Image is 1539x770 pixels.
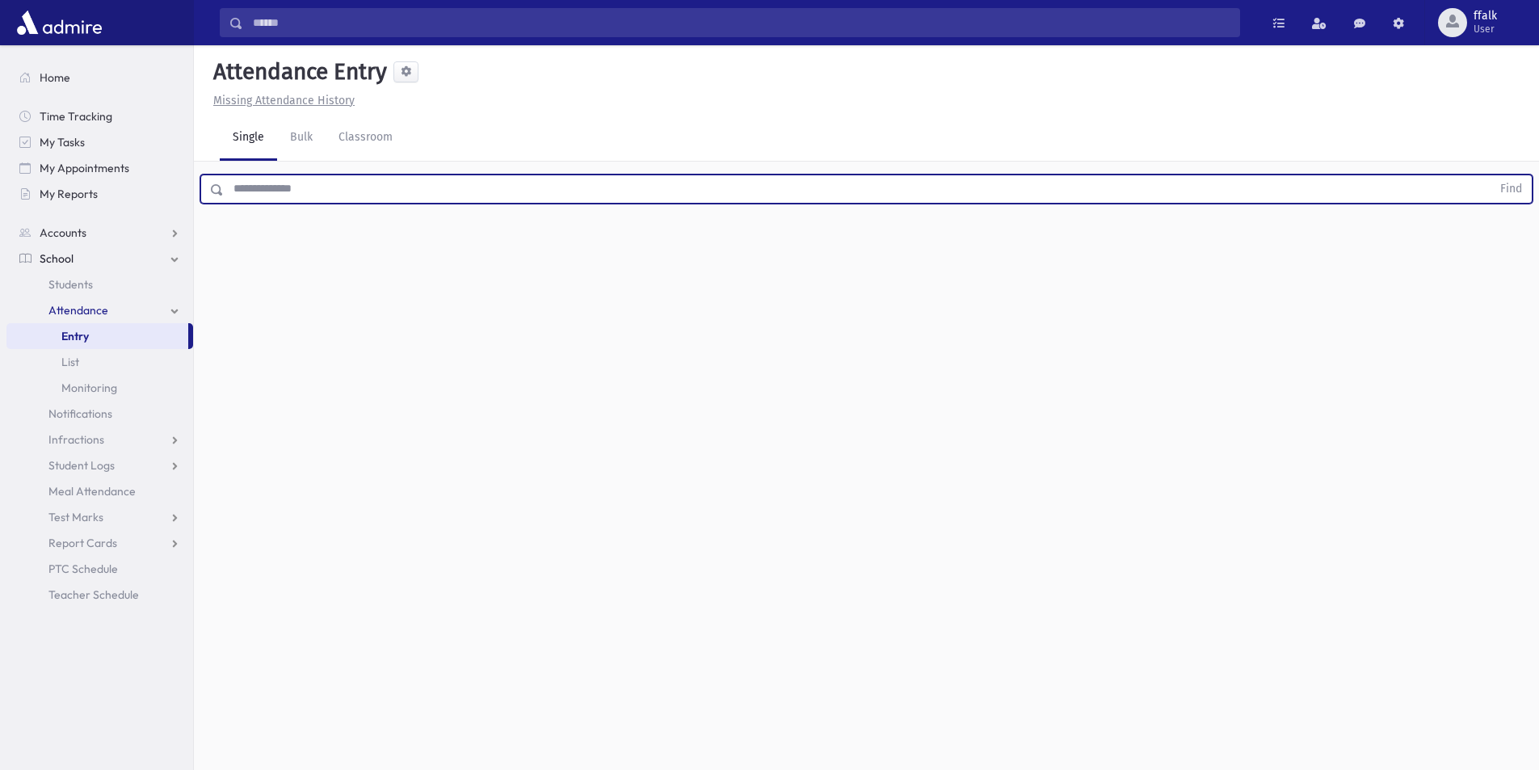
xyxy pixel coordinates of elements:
[40,225,86,240] span: Accounts
[6,530,193,556] a: Report Cards
[6,181,193,207] a: My Reports
[48,562,118,576] span: PTC Schedule
[6,582,193,608] a: Teacher Schedule
[48,406,112,421] span: Notifications
[1491,175,1532,203] button: Find
[6,349,193,375] a: List
[6,478,193,504] a: Meal Attendance
[6,556,193,582] a: PTC Schedule
[220,116,277,161] a: Single
[6,155,193,181] a: My Appointments
[6,375,193,401] a: Monitoring
[6,65,193,90] a: Home
[6,271,193,297] a: Students
[40,251,74,266] span: School
[40,70,70,85] span: Home
[6,220,193,246] a: Accounts
[207,58,387,86] h5: Attendance Entry
[6,427,193,452] a: Infractions
[6,504,193,530] a: Test Marks
[243,8,1239,37] input: Search
[207,94,355,107] a: Missing Attendance History
[6,297,193,323] a: Attendance
[48,458,115,473] span: Student Logs
[213,94,355,107] u: Missing Attendance History
[61,381,117,395] span: Monitoring
[48,277,93,292] span: Students
[6,129,193,155] a: My Tasks
[6,401,193,427] a: Notifications
[6,323,188,349] a: Entry
[6,103,193,129] a: Time Tracking
[61,329,89,343] span: Entry
[48,510,103,524] span: Test Marks
[61,355,79,369] span: List
[6,246,193,271] a: School
[48,587,139,602] span: Teacher Schedule
[40,135,85,149] span: My Tasks
[326,116,406,161] a: Classroom
[48,432,104,447] span: Infractions
[1474,10,1497,23] span: ffalk
[13,6,106,39] img: AdmirePro
[277,116,326,161] a: Bulk
[40,109,112,124] span: Time Tracking
[48,303,108,318] span: Attendance
[48,484,136,499] span: Meal Attendance
[40,161,129,175] span: My Appointments
[6,452,193,478] a: Student Logs
[40,187,98,201] span: My Reports
[48,536,117,550] span: Report Cards
[1474,23,1497,36] span: User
